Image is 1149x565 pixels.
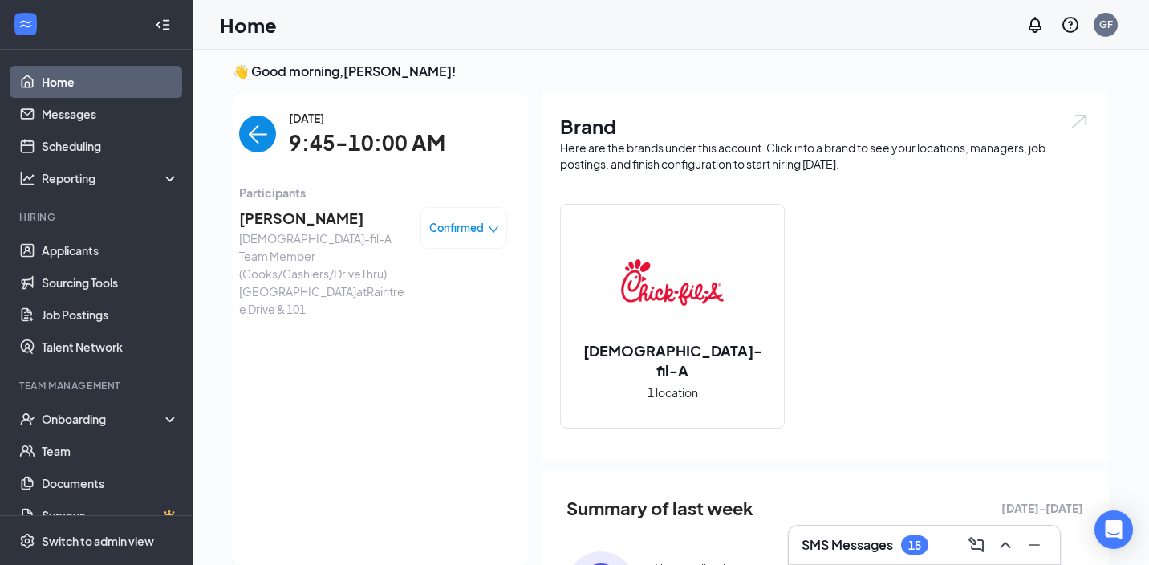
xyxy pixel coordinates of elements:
[488,224,499,235] span: down
[19,170,35,186] svg: Analysis
[42,98,179,130] a: Messages
[19,210,176,224] div: Hiring
[239,207,408,230] span: [PERSON_NAME]
[42,234,179,266] a: Applicants
[19,379,176,392] div: Team Management
[42,66,179,98] a: Home
[621,231,724,334] img: Chick-fil-A
[1099,18,1113,31] div: GF
[233,63,1109,80] h3: 👋 Good morning, [PERSON_NAME] !
[1025,15,1045,35] svg: Notifications
[42,331,179,363] a: Talent Network
[42,411,165,427] div: Onboarding
[648,384,698,401] span: 1 location
[967,535,986,555] svg: ComposeMessage
[18,16,34,32] svg: WorkstreamLogo
[220,11,277,39] h1: Home
[42,499,179,531] a: SurveysCrown
[239,116,276,152] button: back-button
[42,533,154,549] div: Switch to admin view
[42,435,179,467] a: Team
[42,170,180,186] div: Reporting
[19,533,35,549] svg: Settings
[42,467,179,499] a: Documents
[1094,510,1133,549] div: Open Intercom Messenger
[42,266,179,299] a: Sourcing Tools
[42,130,179,162] a: Scheduling
[1001,499,1083,517] span: [DATE] - [DATE]
[1069,112,1090,131] img: open.6027fd2a22e1237b5b06.svg
[964,532,989,558] button: ComposeMessage
[429,220,484,236] span: Confirmed
[239,184,507,201] span: Participants
[561,340,784,380] h2: [DEMOGRAPHIC_DATA]-fil-A
[566,494,753,522] span: Summary of last week
[19,411,35,427] svg: UserCheck
[1061,15,1080,35] svg: QuestionInfo
[1025,535,1044,555] svg: Minimize
[155,17,171,33] svg: Collapse
[802,536,893,554] h3: SMS Messages
[996,535,1015,555] svg: ChevronUp
[908,539,921,552] div: 15
[289,109,445,127] span: [DATE]
[1021,532,1047,558] button: Minimize
[42,299,179,331] a: Job Postings
[560,112,1090,140] h1: Brand
[239,230,408,318] span: [DEMOGRAPHIC_DATA]-fil-A Team Member (Cooks/Cashiers/DriveThru) [GEOGRAPHIC_DATA] at Raintree Dri...
[993,532,1018,558] button: ChevronUp
[289,127,445,160] span: 9:45-10:00 AM
[560,140,1090,172] div: Here are the brands under this account. Click into a brand to see your locations, managers, job p...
